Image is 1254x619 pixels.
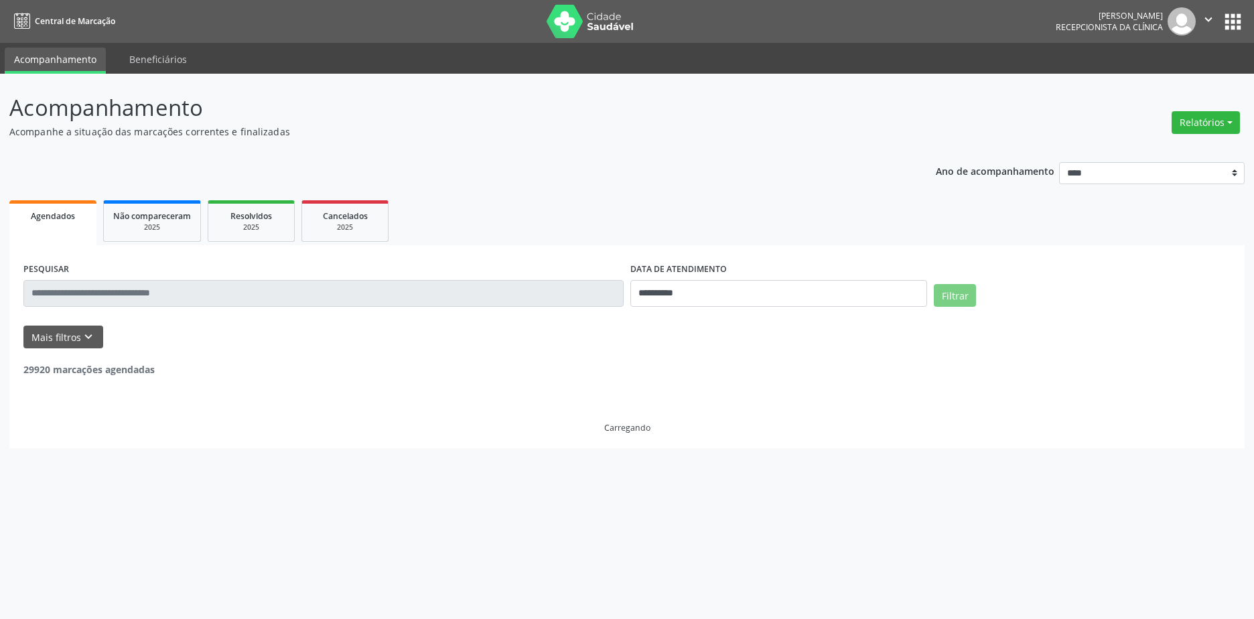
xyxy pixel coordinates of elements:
a: Acompanhamento [5,48,106,74]
button: Filtrar [934,284,976,307]
span: Cancelados [323,210,368,222]
button: Relatórios [1172,111,1240,134]
button: apps [1221,10,1245,33]
i: keyboard_arrow_down [81,330,96,344]
div: 2025 [113,222,191,232]
div: Carregando [604,422,650,433]
span: Central de Marcação [35,15,115,27]
i:  [1201,12,1216,27]
label: PESQUISAR [23,259,69,280]
div: 2025 [311,222,378,232]
div: 2025 [218,222,285,232]
strong: 29920 marcações agendadas [23,363,155,376]
img: img [1168,7,1196,36]
span: Agendados [31,210,75,222]
button:  [1196,7,1221,36]
label: DATA DE ATENDIMENTO [630,259,727,280]
a: Central de Marcação [9,10,115,32]
p: Acompanhe a situação das marcações correntes e finalizadas [9,125,874,139]
p: Ano de acompanhamento [936,162,1054,179]
button: Mais filtroskeyboard_arrow_down [23,326,103,349]
span: Resolvidos [230,210,272,222]
span: Não compareceram [113,210,191,222]
span: Recepcionista da clínica [1056,21,1163,33]
p: Acompanhamento [9,91,874,125]
div: [PERSON_NAME] [1056,10,1163,21]
a: Beneficiários [120,48,196,71]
